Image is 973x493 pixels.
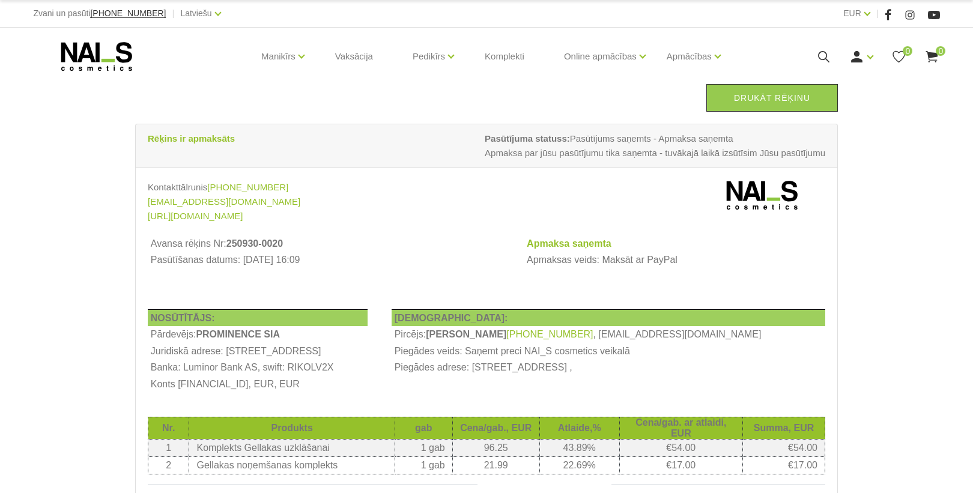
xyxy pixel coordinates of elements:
[395,417,452,439] th: gab
[148,309,368,326] th: NOSŪTĪTĀJS:
[395,456,452,474] td: 1 gab
[148,252,500,269] td: Pasūtīšanas datums: [DATE] 16:09
[936,46,945,56] span: 0
[539,456,619,474] td: 22.69%
[180,6,211,20] a: Latviešu
[743,439,825,456] td: €54.00
[148,326,368,343] td: Pārdevējs:
[392,309,825,326] th: [DEMOGRAPHIC_DATA]:
[148,235,500,252] th: Avansa rēķins Nr:
[452,439,539,456] td: 96.25
[148,456,189,474] td: 2
[392,343,825,360] td: Piegādes veids: Saņemt preci NAI_S cosmetics veikalā
[843,6,861,20] a: EUR
[207,180,288,195] a: [PHONE_NUMBER]
[226,238,283,249] b: 250930-0020
[148,180,477,195] div: Kontakttālrunis
[196,329,280,339] b: PROMINENCE SIA
[619,439,742,456] td: €54.00
[395,439,452,456] td: 1 gab
[452,456,539,474] td: 21.99
[903,46,912,56] span: 0
[189,417,395,439] th: Produkts
[876,6,879,21] span: |
[148,417,189,439] th: Nr.
[34,6,166,21] div: Zvani un pasūti
[148,360,368,377] th: Banka: Luminor Bank AS, swift: RIKOLV2X
[619,456,742,474] td: €17.00
[891,49,906,64] a: 0
[90,8,166,18] span: [PHONE_NUMBER]
[539,439,619,456] td: 43.89%
[485,133,570,144] strong: Pasūtījuma statuss:
[743,417,825,439] th: Summa, EUR
[539,417,619,439] th: Atlaide,%
[261,32,296,80] a: Manikīrs
[506,329,593,340] a: [PHONE_NUMBER]
[619,417,742,439] th: Cena/gab. ar atlaidi, EUR
[564,32,637,80] a: Online apmācības
[392,326,825,343] td: Pircējs: , [EMAIL_ADDRESS][DOMAIN_NAME]
[527,238,611,249] strong: Apmaksa saņemta
[667,32,712,80] a: Apmācības
[706,84,838,112] a: Drukāt rēķinu
[743,456,825,474] td: €17.00
[148,439,189,456] td: 1
[326,28,383,85] a: Vaksācija
[148,133,235,144] strong: Rēķins ir apmaksāts
[172,6,174,21] span: |
[148,376,368,393] th: Konts [FINANCIAL_ID], EUR, EUR
[189,456,395,474] td: Gellakas noņemšanas komplekts
[475,28,534,85] a: Komplekti
[148,195,300,209] a: [EMAIL_ADDRESS][DOMAIN_NAME]
[148,209,243,223] a: [URL][DOMAIN_NAME]
[189,439,395,456] td: Komplekts Gellakas uzklāšanai
[485,132,825,160] span: Pasūtījums saņemts - Apmaksa saņemta Apmaksa par jūsu pasūtījumu tika saņemta - tuvākajā laikā iz...
[413,32,445,80] a: Pedikīrs
[148,343,368,360] th: Juridiskā adrese: [STREET_ADDRESS]
[148,268,500,285] td: Avansa rēķins izdrukāts: [DATE] 07:10:09
[426,329,506,339] b: [PERSON_NAME]
[452,417,539,439] th: Cena/gab., EUR
[524,252,825,269] td: Apmaksas veids: Maksāt ar PayPal
[924,49,939,64] a: 0
[90,9,166,18] a: [PHONE_NUMBER]
[392,360,825,377] td: Piegādes adrese: [STREET_ADDRESS] ,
